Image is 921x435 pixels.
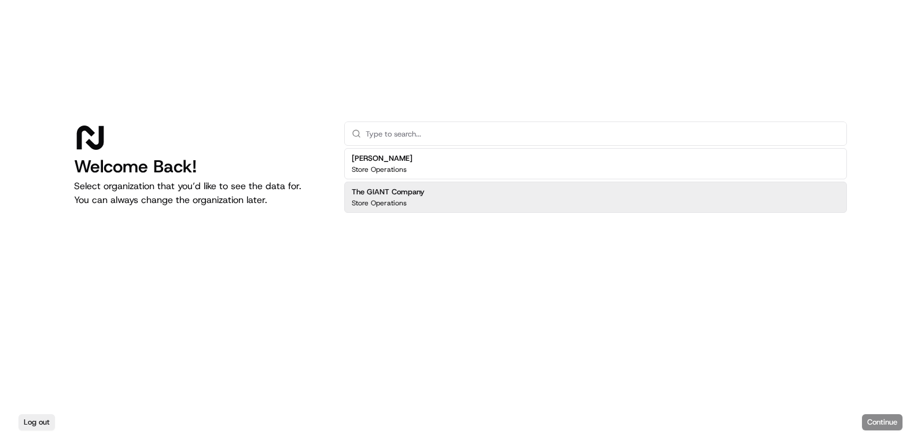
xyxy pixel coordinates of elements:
[352,187,425,197] h2: The GIANT Company
[74,179,326,207] p: Select organization that you’d like to see the data for. You can always change the organization l...
[352,198,407,208] p: Store Operations
[344,146,847,215] div: Suggestions
[19,414,55,430] button: Log out
[74,156,326,177] h1: Welcome Back!
[352,165,407,174] p: Store Operations
[352,153,412,164] h2: [PERSON_NAME]
[366,122,839,145] input: Type to search...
